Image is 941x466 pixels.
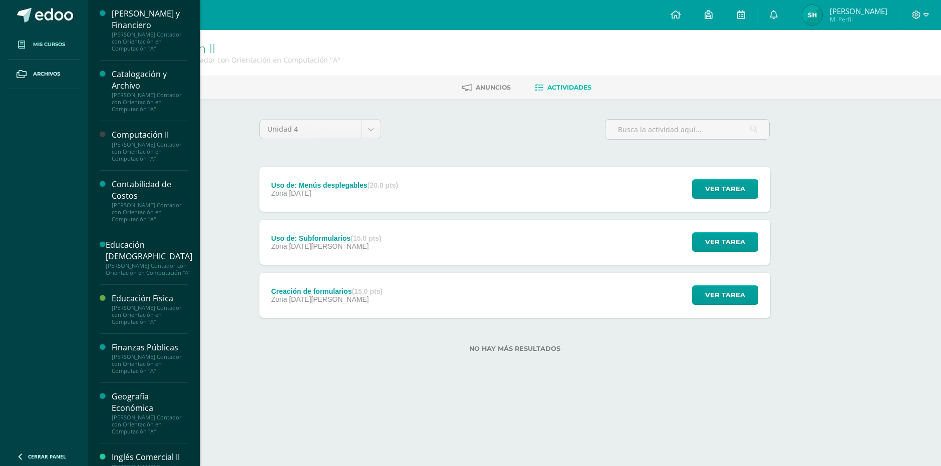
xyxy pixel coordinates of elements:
[271,234,381,242] div: Uso de: Subformularios
[368,181,398,189] strong: (20.0 pts)
[112,293,188,304] div: Educación Física
[112,8,188,52] a: [PERSON_NAME] y Financiero[PERSON_NAME] Contador con Orientación en Computación "A"
[8,60,80,89] a: Archivos
[260,120,381,139] a: Unidad 4
[112,304,188,325] div: [PERSON_NAME] Contador con Orientación en Computación "A"
[33,41,65,49] span: Mis cursos
[112,8,188,31] div: [PERSON_NAME] y Financiero
[271,295,287,303] span: Zona
[692,232,758,252] button: Ver tarea
[28,453,66,460] span: Cerrar panel
[33,70,60,78] span: Archivos
[705,180,745,198] span: Ver tarea
[112,92,188,113] div: [PERSON_NAME] Contador con Orientación en Computación "A"
[692,179,758,199] button: Ver tarea
[112,179,188,223] a: Contabilidad de Costos[PERSON_NAME] Contador con Orientación en Computación "A"
[106,262,192,276] div: [PERSON_NAME] Contador con Orientación en Computación "A"
[705,233,745,251] span: Ver tarea
[112,141,188,162] div: [PERSON_NAME] Contador con Orientación en Computación "A"
[106,239,192,276] a: Educación [DEMOGRAPHIC_DATA][PERSON_NAME] Contador con Orientación en Computación "A"
[259,345,770,352] label: No hay más resultados
[112,391,188,414] div: Geografía Económica
[112,353,188,374] div: [PERSON_NAME] Contador con Orientación en Computación "A"
[705,286,745,304] span: Ver tarea
[112,31,188,52] div: [PERSON_NAME] Contador con Orientación en Computación "A"
[271,181,398,189] div: Uso de: Menús desplegables
[462,80,511,96] a: Anuncios
[106,239,192,262] div: Educación [DEMOGRAPHIC_DATA]
[271,287,383,295] div: Creación de formularios
[112,69,188,113] a: Catalogación y Archivo[PERSON_NAME] Contador con Orientación en Computación "A"
[289,189,311,197] span: [DATE]
[289,242,369,250] span: [DATE][PERSON_NAME]
[271,189,287,197] span: Zona
[830,6,887,16] span: [PERSON_NAME]
[126,41,341,55] h1: Programación II
[126,55,341,65] div: Quinto Perito Contador con Orientación en Computación 'A'
[112,342,188,353] div: Finanzas Públicas
[112,129,188,141] div: Computación II
[112,342,188,374] a: Finanzas Públicas[PERSON_NAME] Contador con Orientación en Computación "A"
[8,30,80,60] a: Mis cursos
[112,69,188,92] div: Catalogación y Archivo
[112,414,188,435] div: [PERSON_NAME] Contador con Orientación en Computación "A"
[271,242,287,250] span: Zona
[112,451,188,463] div: Inglés Comercial II
[112,179,188,202] div: Contabilidad de Costos
[112,293,188,325] a: Educación Física[PERSON_NAME] Contador con Orientación en Computación "A"
[352,287,382,295] strong: (15.0 pts)
[351,234,381,242] strong: (15.0 pts)
[605,120,769,139] input: Busca la actividad aquí...
[802,5,822,25] img: df3e08b183c7ebf2a6633e110e182967.png
[476,84,511,91] span: Anuncios
[692,285,758,305] button: Ver tarea
[112,202,188,223] div: [PERSON_NAME] Contador con Orientación en Computación "A"
[535,80,591,96] a: Actividades
[547,84,591,91] span: Actividades
[289,295,369,303] span: [DATE][PERSON_NAME]
[112,391,188,435] a: Geografía Económica[PERSON_NAME] Contador con Orientación en Computación "A"
[112,129,188,162] a: Computación II[PERSON_NAME] Contador con Orientación en Computación "A"
[830,15,887,24] span: Mi Perfil
[267,120,354,139] span: Unidad 4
